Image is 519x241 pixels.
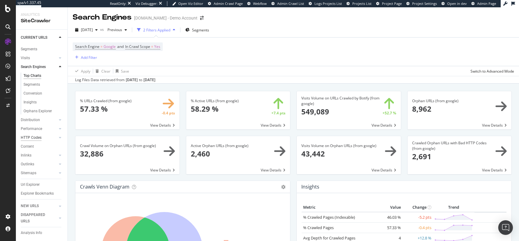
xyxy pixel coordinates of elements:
a: Insights [24,99,63,106]
a: Open in dev [441,1,467,6]
a: Content [21,143,63,150]
div: [DATE] [126,77,138,83]
button: Apply [73,66,90,76]
span: vs [100,27,105,32]
a: Analysis Info [21,230,63,236]
span: Open Viz Editor [178,1,203,6]
div: SiteCrawler [21,17,63,24]
th: Metric [302,203,378,212]
span: Search Engine [75,44,100,49]
a: Conversion [24,90,63,97]
a: Segments [24,81,63,88]
span: Segments [192,27,209,33]
div: Search Engines [73,12,132,23]
button: Segments [183,25,212,35]
div: Analysis Info [21,230,42,236]
div: Explorer Bookmarks [21,190,54,197]
a: Performance [21,126,57,132]
a: % Crawled Pages (Indexable) [303,214,355,220]
a: Project Page [376,1,402,6]
td: -5.2 pts [402,212,433,223]
a: Top Charts [24,73,63,79]
a: DISAPPEARED URLS [21,212,57,225]
span: and [117,44,124,49]
div: arrow-right-arrow-left [200,16,204,20]
div: CURRENT URLS [21,34,47,41]
th: Change [402,203,433,212]
span: Project Page [382,1,402,6]
div: Open Intercom Messenger [498,220,513,235]
div: Performance [21,126,42,132]
span: In Crawl Scope [125,44,150,49]
div: Orphans Explorer [24,108,52,114]
div: [DATE] [143,77,155,83]
div: Segments [21,46,37,52]
td: -0.4 pts [402,222,433,233]
a: Project Settings [406,1,437,6]
a: NEW URLS [21,203,57,209]
a: HTTP Codes [21,135,57,141]
span: Open in dev [447,1,467,6]
span: = [100,44,103,49]
div: Apply [81,69,90,74]
td: 57.33 % [378,222,402,233]
td: 46.03 % [378,212,402,223]
div: Conversion [24,90,42,97]
div: 2 Filters Applied [143,27,170,33]
div: Save [121,69,129,74]
span: = [151,44,153,49]
a: Avg Depth for Crawled Pages [303,235,355,241]
a: Open Viz Editor [172,1,203,6]
span: Yes [154,42,160,51]
span: Logs Projects List [314,1,342,6]
span: 2025 Sep. 22nd [81,27,93,32]
div: Visits [21,55,30,61]
div: Sitemaps [21,170,36,176]
div: Insights [24,99,37,106]
a: % Crawled Pages [303,225,334,230]
a: Distribution [21,117,57,123]
span: Admin Page [477,1,496,6]
a: Search Engines [21,64,57,70]
a: Explorer Bookmarks [21,190,63,197]
span: Admin Crawl Page [214,1,243,6]
a: Inlinks [21,152,57,159]
div: HTTP Codes [21,135,42,141]
div: Top Charts [24,73,41,79]
a: Admin Crawl List [271,1,304,6]
span: Previous [105,27,122,32]
button: Switch to Advanced Mode [468,66,514,76]
span: Webflow [253,1,267,6]
button: 2 Filters Applied [135,25,178,35]
div: Switch to Advanced Mode [470,69,514,74]
span: Admin Crawl List [277,1,304,6]
h4: Insights [301,183,319,191]
a: Webflow [247,1,267,6]
div: Analytics [21,12,63,17]
a: Url Explorer [21,182,63,188]
a: Outlinks [21,161,57,167]
div: Content [21,143,34,150]
a: Admin Crawl Page [208,1,243,6]
i: Options [281,185,285,189]
div: Inlinks [21,152,31,159]
div: Viz Debugger: [136,1,158,6]
div: Distribution [21,117,40,123]
button: Add Filter [73,54,97,61]
button: Save [113,66,129,76]
div: Segments [24,81,40,88]
a: Admin Page [471,1,496,6]
div: ReadOnly: [110,1,126,6]
a: Sitemaps [21,170,57,176]
div: Clear [101,69,111,74]
div: Log Files Data retrieved from to [75,77,155,83]
button: [DATE] [73,25,100,35]
div: NEW URLS [21,203,39,209]
a: Projects List [347,1,372,6]
h4: Crawls Venn Diagram [80,183,129,191]
a: Logs Projects List [309,1,342,6]
a: Segments [21,46,63,52]
div: Outlinks [21,161,34,167]
div: Add Filter [81,55,97,60]
th: Value [378,203,402,212]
